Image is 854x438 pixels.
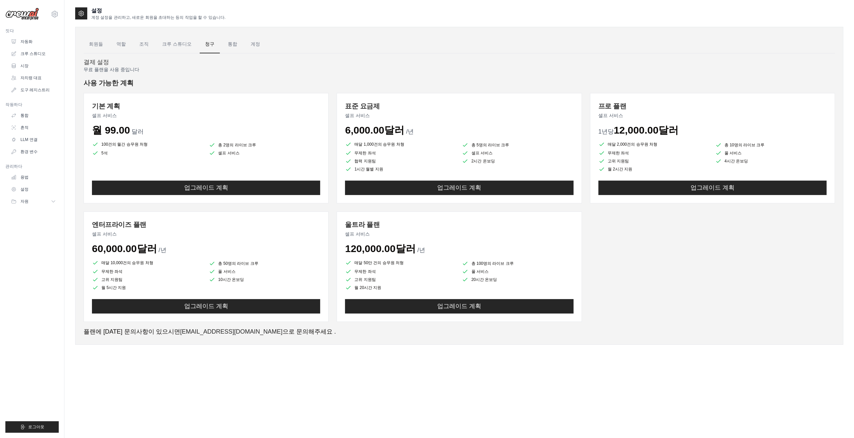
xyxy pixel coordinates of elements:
[354,277,375,282] font: 고위 지원팀
[437,184,481,191] font: 업그레이드 계획
[471,159,495,163] font: 2시간 온보딩
[218,269,235,274] font: 풀 서비스
[345,181,573,195] button: 업그레이드 계획
[84,59,109,65] font: 결제 설정
[8,122,59,133] a: 흔적
[5,8,39,20] img: 심벌 마크
[471,151,492,155] font: 셀프 서비스
[101,269,122,274] font: 무제한 좌석
[84,35,108,53] a: 회원들
[20,199,29,204] font: 자원
[20,76,42,80] font: 자치령 대표
[471,277,497,282] font: 20시간 온보딩
[417,247,425,253] font: /년
[354,151,375,155] font: 무제한 좌석
[116,41,126,47] font: 역할
[8,36,59,47] a: 자동화
[101,142,148,147] font: 100건의 월간 승무원 처형
[28,425,44,429] font: 로그아웃
[5,102,22,107] font: 작동하다
[20,149,38,154] font: 환경 변수
[8,72,59,83] a: 자치령 대표
[218,261,258,266] font: 총 50명의 라이브 크루
[228,41,237,47] font: 통합
[20,125,29,130] font: 흔적
[132,128,144,135] font: 달러
[222,35,243,53] a: 통합
[690,184,734,191] font: 업그레이드 계획
[345,113,370,118] font: 셀프 서비스
[180,328,283,335] a: [EMAIL_ADDRESS][DOMAIN_NAME]
[162,41,192,47] font: 크루 스튜디오
[354,142,404,147] font: 매달 1,000건의 승무원 처형
[200,35,220,53] a: 청구
[5,164,22,169] font: 관리하다
[5,421,59,433] button: 로그아웃
[92,125,130,136] font: 월 99.00
[20,88,50,92] font: 도구 레지스트리
[354,285,381,290] font: 월 20시간 지원
[91,8,102,13] font: 설정
[218,143,256,147] font: 총 2명의 라이브 크루
[92,221,146,228] font: 엔터프라이즈 플랜
[101,151,108,155] font: 5석
[20,113,29,118] font: 통합
[8,134,59,145] a: LLM 연결
[598,102,626,110] font: 프로 플랜
[91,15,225,20] font: 계정 설정을 관리하고, 새로운 회원을 초대하는 등의 작업을 할 수 있습니다.
[218,151,239,155] font: 셀프 서비스
[134,35,154,53] a: 조직
[218,277,244,282] font: 10시간 온보딩
[8,60,59,71] a: 시장
[92,243,157,254] font: 60,000.00달러
[101,285,126,290] font: 월 5시간 지원
[101,260,153,265] font: 매달 10,000건의 승무원 처형
[471,261,513,266] font: 총 100명의 라이브 크루
[8,196,59,207] button: 자원
[8,172,59,183] a: 용법
[345,299,573,313] button: 업그레이드 계획
[184,303,228,309] font: 업그레이드 계획
[345,231,370,237] font: 셀프 서비스
[92,299,320,313] button: 업그레이드 계획
[354,167,383,172] font: 1시간 월별 지원
[111,35,131,53] a: 역할
[92,181,320,195] button: 업그레이드 계획
[608,142,657,147] font: 매달 2,000건의 승무원 처형
[20,63,29,68] font: 시장
[598,128,614,135] font: 1년당
[245,35,265,53] a: 계정
[8,184,59,195] a: 설정
[84,79,133,87] font: 사용 가능한 계획
[251,41,260,47] font: 계정
[608,151,629,155] font: 무제한 좌석
[20,175,29,180] font: 용법
[184,184,228,191] font: 업그레이드 계획
[92,102,120,110] font: 기본 계획
[724,151,742,155] font: 풀 서비스
[92,113,117,118] font: 셀프 서비스
[8,110,59,121] a: 통합
[89,41,103,47] font: 회원들
[20,39,33,44] font: 자동화
[84,328,180,335] font: 플랜에 [DATE] 문의사항이 있으시면
[158,247,166,253] font: /년
[8,146,59,157] a: 환경 변수
[157,35,197,53] a: 크루 스튜디오
[608,159,629,163] font: 고위 지원팀
[139,41,149,47] font: 조직
[345,102,380,110] font: 표준 요금제
[354,260,404,265] font: 매달 50만 건의 승무원 처형
[598,113,623,118] font: 셀프 서비스
[471,269,488,274] font: 풀 서비스
[101,277,122,282] font: 고위 지원팀
[406,128,414,135] font: /년
[8,48,59,59] a: 크루 스튜디오
[354,269,375,274] font: 무제한 좌석
[598,181,826,195] button: 업그레이드 계획
[614,125,679,136] font: 12,000.00달러
[345,221,380,228] font: 울트라 플랜
[724,159,748,163] font: 4시간 온보딩
[345,243,415,254] font: 120,000.00달러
